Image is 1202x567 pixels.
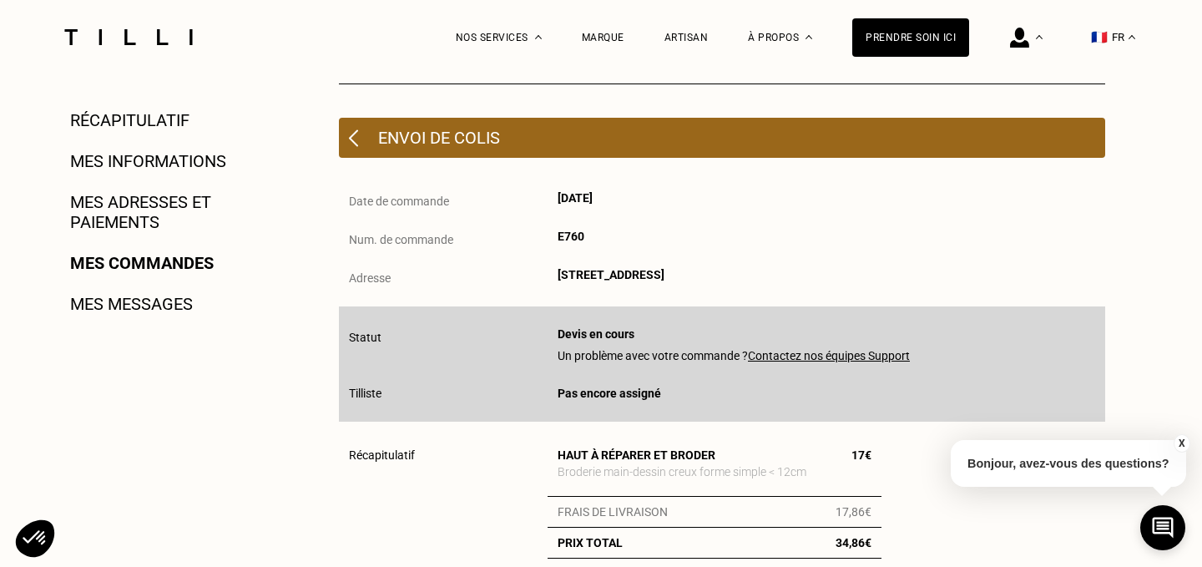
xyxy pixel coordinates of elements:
span: Adresse [349,271,391,285]
span: 17€ [851,448,871,462]
a: Artisan [664,32,709,43]
span: Un problème avec votre commande ? [558,349,1095,362]
a: Mes messages [70,294,193,314]
span: E760 [558,230,584,243]
span: Pas encore assigné [558,387,661,400]
a: Prendre soin ici [852,18,969,57]
img: Menu déroulant [1036,35,1043,39]
img: icône connexion [1010,28,1029,48]
span: Date de commande [349,195,449,208]
u: Contactez nos équipes Support [748,349,910,362]
a: Mes informations [70,151,226,171]
p: Bonjour, avez-vous des questions? [951,440,1186,487]
a: Mes adresses et paiements [70,192,281,232]
img: Retour [349,129,358,147]
p: Haut à réparer et broder [558,448,715,462]
span: Devis en cours [558,327,634,341]
img: Menu déroulant [535,35,542,39]
p: 34,86€ [826,536,881,549]
span: Num. de commande [349,233,453,246]
span: [DATE] [558,191,593,205]
button: X [1173,434,1189,453]
span: Broderie main - [558,465,633,478]
p: Prix Total [548,536,633,549]
p: Envoi de colis [378,128,500,148]
span: Statut [349,331,381,344]
p: Frais de livraison [548,505,678,519]
img: Logo du service de couturière Tilli [58,29,199,45]
span: dessin creux forme simple < 12cm [633,465,806,478]
img: menu déroulant [1129,35,1135,39]
a: Mes commandes [70,253,214,273]
a: Marque [582,32,624,43]
span: 🇫🇷 [1091,29,1108,45]
span: [STREET_ADDRESS] [558,268,664,281]
p: 17,86€ [826,505,881,519]
img: Menu déroulant à propos [806,35,812,39]
a: Récapitulatif [70,110,189,130]
span: Tilliste [349,387,381,400]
